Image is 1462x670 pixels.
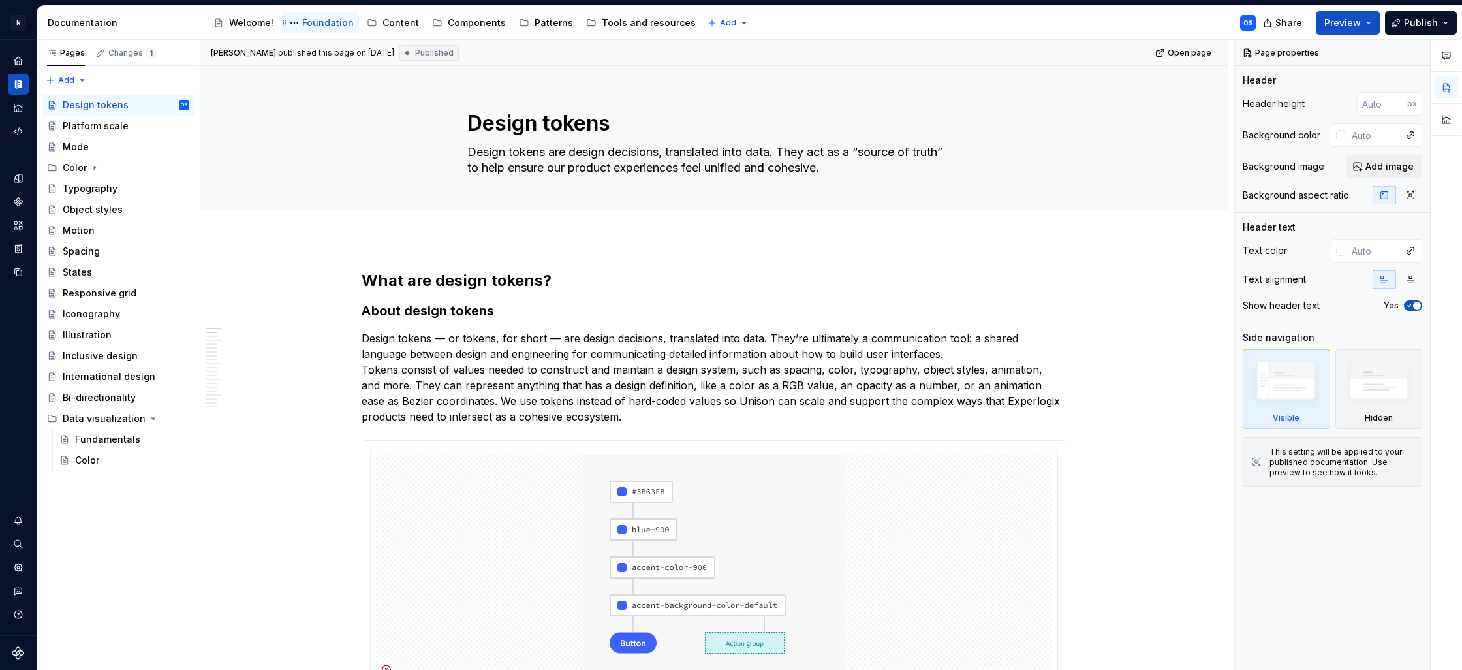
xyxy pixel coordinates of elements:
div: Page tree [208,10,701,36]
div: Data visualization [42,408,194,429]
a: Object styles [42,199,194,220]
a: Welcome! [208,12,279,33]
a: Settings [8,557,29,578]
div: Pages [47,48,85,58]
div: Motion [63,224,95,237]
div: Background color [1243,129,1320,142]
div: Spacing [63,245,100,258]
div: Text alignment [1243,273,1306,286]
span: Publish [1404,16,1438,29]
div: Code automation [8,121,29,142]
div: N [10,15,26,31]
span: Add [720,18,736,28]
div: Storybook stories [8,238,29,259]
button: Add [704,14,753,32]
div: Page tree [42,95,194,471]
a: Design tokens [8,168,29,189]
div: Color [75,454,99,467]
a: Design tokensOS [42,95,194,116]
div: Text color [1243,244,1287,257]
a: International design [42,366,194,387]
div: Illustration [63,328,112,342]
a: Spacing [42,241,194,262]
div: OS [181,99,188,112]
div: Hidden [1365,413,1393,423]
div: Typography [63,182,117,195]
a: Mode [42,136,194,157]
a: Iconography [42,304,194,325]
h2: What are design tokens? [362,270,1066,291]
button: Publish [1385,11,1457,35]
button: Preview [1316,11,1380,35]
button: Share [1256,11,1311,35]
button: Notifications [8,510,29,531]
a: Color [54,450,194,471]
div: published this page on [DATE] [278,48,394,58]
input: Auto [1346,123,1399,147]
a: Bi-directionality [42,387,194,408]
div: This setting will be applied to your published documentation. Use preview to see how it looks. [1269,447,1414,478]
a: Documentation [8,74,29,95]
h3: About design tokens [362,302,1066,320]
a: Fundamentals [54,429,194,450]
button: N [3,8,34,37]
a: Responsive grid [42,283,194,304]
div: Welcome! [229,16,273,29]
div: Header [1243,74,1276,87]
a: Platform scale [42,116,194,136]
span: 1 [146,48,156,58]
div: Design tokens [63,99,129,112]
a: Content [362,12,424,33]
label: Yes [1384,300,1399,311]
a: Typography [42,178,194,199]
div: Data sources [8,262,29,283]
div: Analytics [8,97,29,118]
div: Foundation [302,16,354,29]
a: Motion [42,220,194,241]
div: Header text [1243,221,1296,234]
a: Tools and resources [581,12,701,33]
div: Background aspect ratio [1243,189,1349,202]
div: Documentation [48,16,194,29]
div: Header height [1243,97,1305,110]
div: OS [1243,18,1253,28]
div: Patterns [535,16,573,29]
div: Data visualization [63,412,146,425]
div: Show header text [1243,299,1320,312]
input: Auto [1357,92,1407,116]
a: Home [8,50,29,71]
button: Search ⌘K [8,534,29,554]
a: Assets [8,215,29,236]
a: Inclusive design [42,345,194,366]
textarea: Design tokens are design decisions, translated into data. They act as a “source of truth” to help... [465,142,958,178]
div: Background image [1243,160,1324,173]
span: Add [58,75,74,86]
a: States [42,262,194,283]
a: Open page [1151,44,1217,62]
div: States [63,266,92,279]
div: Mode [63,140,89,153]
div: Iconography [63,308,120,321]
textarea: Design tokens [465,108,958,139]
a: Patterns [514,12,578,33]
span: Share [1275,16,1302,29]
span: Open page [1168,48,1211,58]
div: Color [42,157,194,178]
div: Color [63,161,87,174]
a: Illustration [42,325,194,345]
div: Visible [1273,413,1299,423]
div: International design [63,370,155,383]
button: Contact support [8,581,29,601]
a: Supernova Logo [12,646,25,660]
div: Tools and resources [602,16,696,29]
button: Add image [1346,155,1422,178]
div: Changes [108,48,156,58]
div: Inclusive design [63,349,138,362]
input: Auto [1346,239,1399,263]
